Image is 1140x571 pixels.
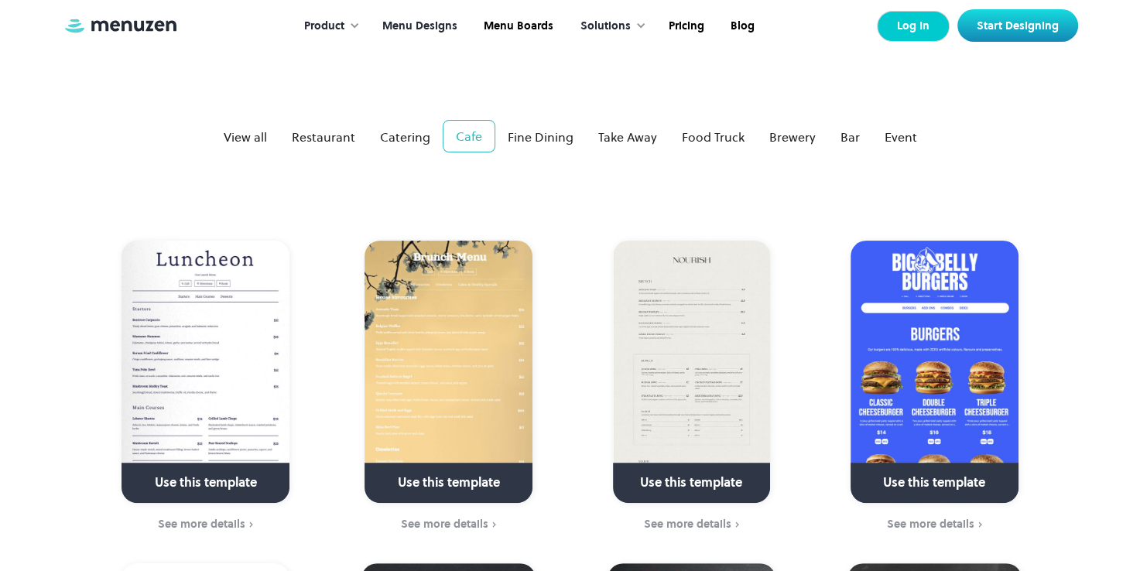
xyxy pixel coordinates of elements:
a: Use this template [851,241,1018,503]
a: Blog [716,2,766,50]
a: Menu Designs [368,2,469,50]
a: Use this template [613,241,770,503]
div: Solutions [580,18,631,35]
div: See more details [644,518,731,530]
a: See more details [337,516,560,533]
div: Take Away [598,128,657,146]
div: Restaurant [292,128,355,146]
a: See more details [94,516,318,533]
div: Catering [380,128,430,146]
a: Use this template [122,241,289,503]
div: See more details [401,518,488,530]
div: Bar [840,128,860,146]
div: Food Truck [682,128,745,146]
div: Fine Dining [508,128,573,146]
div: See more details [158,518,245,530]
div: Brewery [769,128,816,146]
a: See more details [580,516,803,533]
div: Cafe [456,127,482,145]
a: Log In [877,11,950,42]
a: Pricing [654,2,716,50]
div: Product [304,18,344,35]
div: Solutions [565,2,654,50]
div: Event [885,128,917,146]
a: Use this template [365,241,532,503]
div: View all [224,128,267,146]
a: Menu Boards [469,2,565,50]
a: See more details [823,516,1046,533]
a: Start Designing [957,9,1078,42]
div: See more details [887,518,974,530]
div: Product [289,2,368,50]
